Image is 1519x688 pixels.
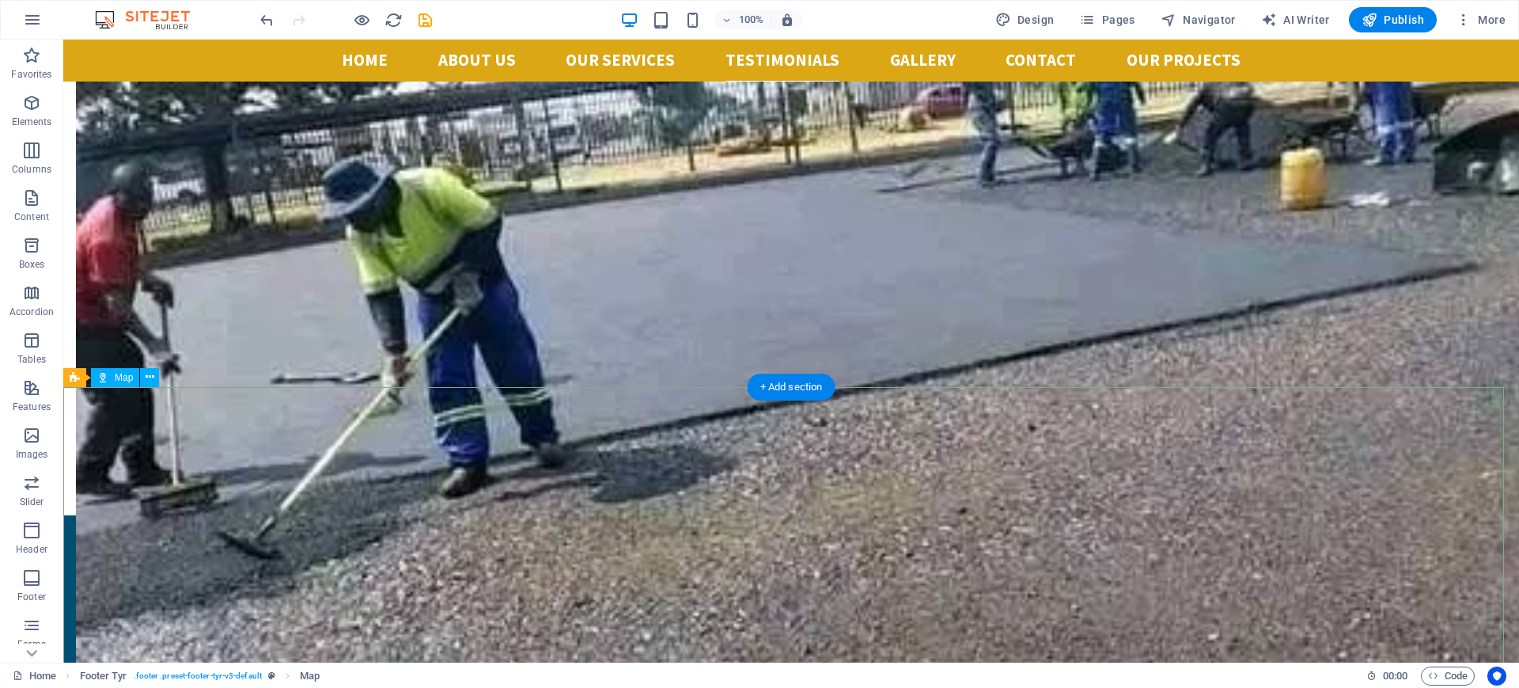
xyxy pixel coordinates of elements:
i: Reload page [384,11,403,29]
a: Click to cancel selection. Double-click to open Pages [13,667,56,686]
button: Pages [1073,7,1141,32]
span: Click to select. Double-click to edit [300,667,320,686]
nav: breadcrumb [80,667,320,686]
p: Accordion [9,306,54,318]
h6: 100% [739,10,764,29]
button: save [415,10,434,29]
p: Tables [17,353,46,366]
p: Favorites [11,68,51,81]
p: Content [14,211,49,223]
p: Slider [20,496,44,508]
span: . footer .preset-footer-tyr-v3-default [134,667,262,686]
button: Usercentrics [1487,667,1506,686]
h6: Session time [1366,667,1408,686]
div: + Add section [748,374,835,401]
span: Navigator [1161,12,1236,28]
i: This element is a customizable preset [268,671,275,680]
span: AI Writer [1261,12,1330,28]
p: Footer [17,591,46,603]
button: Navigator [1154,7,1242,32]
p: Elements [12,116,52,128]
button: 100% [715,10,771,29]
i: Save (Ctrl+S) [416,11,434,29]
i: Undo: Change marker (Ctrl+Z) [258,11,276,29]
p: Forms [17,638,46,651]
span: More [1456,12,1506,28]
p: Images [16,448,48,461]
button: Publish [1349,7,1437,32]
div: Design (Ctrl+Alt+Y) [989,7,1061,32]
p: Header [16,543,47,556]
span: 00 00 [1383,667,1407,686]
p: Features [13,401,51,413]
span: Design [995,12,1055,28]
span: Click to select. Double-click to edit [80,667,127,686]
p: Columns [12,163,51,176]
button: AI Writer [1255,7,1336,32]
span: Pages [1079,12,1135,28]
button: More [1449,7,1512,32]
span: Publish [1362,12,1424,28]
span: : [1394,670,1396,682]
button: reload [384,10,403,29]
button: Design [989,7,1061,32]
button: Click here to leave preview mode and continue editing [352,10,371,29]
span: Map [115,373,133,382]
img: Editor Logo [91,10,210,29]
p: Boxes [19,258,45,271]
span: Code [1428,667,1468,686]
i: On resize automatically adjust zoom level to fit chosen device. [780,13,794,27]
button: undo [257,10,276,29]
button: Code [1421,667,1475,686]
